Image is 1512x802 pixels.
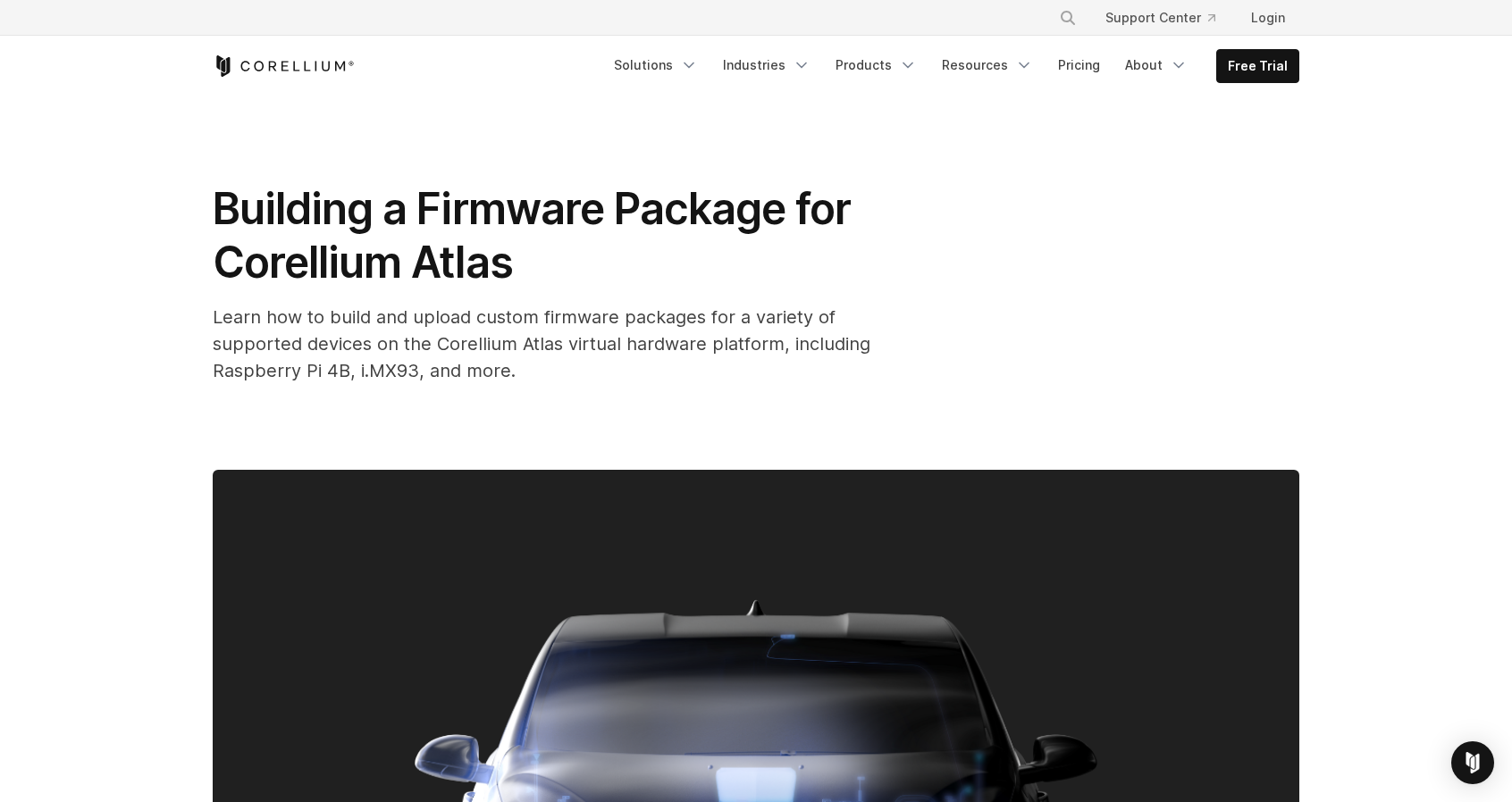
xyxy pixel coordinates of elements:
span: Building a Firmware Package for Corellium Atlas [213,182,861,288]
div: Navigation Menu [603,49,1299,83]
div: Open Intercom Messenger [1451,741,1494,784]
a: Resources [931,49,1044,81]
a: Corellium Home [213,55,355,77]
button: Search [1052,2,1084,34]
a: Solutions [603,49,709,81]
a: Login [1237,2,1299,34]
div: Navigation Menu [1037,2,1299,34]
a: About [1114,49,1198,81]
a: Support Center [1091,2,1230,34]
a: Free Trial [1217,50,1298,82]
span: Learn how to build and upload custom firmware packages for a variety of supported devices on the ... [213,306,870,381]
a: Products [825,49,928,81]
a: Industries [712,49,821,81]
a: Pricing [1047,49,1111,81]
